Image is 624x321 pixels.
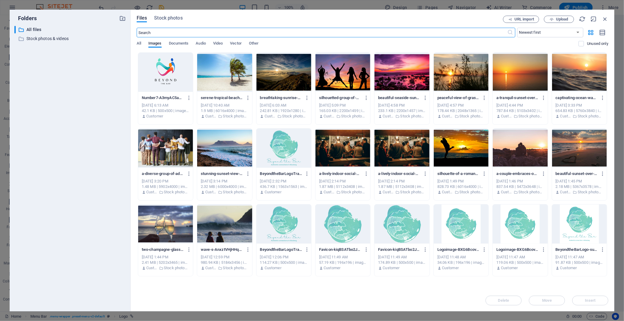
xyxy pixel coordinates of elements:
[501,265,518,271] p: Customer
[578,189,603,195] p: Stock photos & videos
[201,189,248,195] div: By: Customer | Folder: Stock photos & videos
[319,247,361,252] p: Favicon-kiqBSATbo2JJhJO8BfUWpQ-IP6oN-F1UFciIwXd1FxJFQ.png
[213,40,223,48] span: Video
[201,108,248,114] div: 1.9 MB | 6016x4000 | image/jpeg
[142,103,189,108] div: [DATE] 6:13 AM
[400,189,426,195] p: Stock photos & videos
[324,114,335,119] p: Customer
[437,114,485,119] div: By: Customer | Folder: Stock photos & videos
[14,14,37,22] p: Folders
[501,114,512,119] p: Customer
[260,179,308,184] div: [DATE] 2:32 PM
[556,17,568,21] span: Upload
[142,260,189,265] div: 2.41 MB | 5202x3465 | image/jpeg
[223,265,249,271] p: Stock photos & videos
[578,114,603,119] p: Stock photos & videos
[142,254,189,260] div: [DATE] 1:44 PM
[437,95,480,101] p: peaceful-view-of-grass-silhouette-with-a-vibrant-sunset-over-water-1xUU-fOpw9G7_NzfBDZFFg.jpeg
[579,16,585,22] i: Reload
[249,40,259,48] span: Other
[146,114,163,119] p: Customer
[260,103,308,108] div: [DATE] 6:03 AM
[26,35,115,42] p: Stock photos & videos
[503,16,539,23] button: URL import
[260,254,308,260] div: [DATE] 12:06 PM
[378,179,426,184] div: [DATE] 2:14 PM
[169,40,189,48] span: Documents
[260,184,308,189] div: 436.7 KB | 1563x1563 | image/png
[556,254,603,260] div: [DATE] 11:47 AM
[142,247,184,252] p: two-champagne-glasses-clink-at-sunset-on-a-serene-beach-evoking-romance-and-celebration-LPnLxkePg...
[265,265,281,271] p: Customer
[496,184,544,189] div: 837.54 KB | 5472x3648 | image/jpeg
[556,260,603,265] div: 91.87 KB | 500x500 | image/png
[378,184,426,189] div: 1.87 MB | 5112x3408 | image/jpeg
[201,171,243,176] p: stunning-sunset-view-of-table-mountain-and-sea-waves-from-blouberg-beach-Ei0a8bKglE_K2TMmy8INAw.jpeg
[319,260,367,265] div: 57.19 KB | 196x196 | image/png
[265,114,276,119] p: Customer
[378,260,426,265] div: 174.89 KB | 500x500 | image/png
[459,189,485,195] p: Stock photos & videos
[148,40,162,48] span: Images
[14,35,126,42] div: Stock photos & videos
[556,108,603,114] div: 654.83 KB | 5760x3840 | image/jpeg
[437,103,485,108] div: [DATE] 4:57 PM
[324,189,335,195] p: Customer
[341,114,367,119] p: Stock photos & videos
[142,189,189,195] div: By: Customer | Folder: Stock photos & videos
[260,114,308,119] div: By: Customer | Folder: Stock photos & videos
[602,16,608,22] i: Close
[501,189,512,195] p: Customer
[324,265,340,271] p: Customer
[201,114,248,119] div: By: Customer | Folder: Stock photos & videos
[496,103,544,108] div: [DATE] 4:44 PM
[442,114,453,119] p: Customer
[378,108,426,114] div: 233.1 KB | 2200x1457 | image/jpeg
[544,16,574,23] button: Upload
[496,189,544,195] div: By: Customer | Folder: Stock photos & videos
[560,265,577,271] p: Customer
[519,114,544,119] p: Stock photos & videos
[146,265,157,271] p: Customer
[556,179,603,184] div: [DATE] 1:45 PM
[319,108,367,114] div: 165.03 KB | 2200x1459 | image/jpeg
[319,184,367,189] div: 1.87 MB | 5112x3408 | image/jpeg
[514,17,534,21] span: URL import
[201,95,243,101] p: serene-tropical-beach-scene-in-[GEOGRAPHIC_DATA][PERSON_NAME]-[GEOGRAPHIC_DATA]-featuring-palm-tr...
[201,103,248,108] div: [DATE] 10:40 AM
[201,254,248,260] div: [DATE] 12:59 PM
[26,26,115,33] p: All files
[519,189,544,195] p: Stock photos & videos
[442,265,459,271] p: Customer
[223,189,249,195] p: Stock photos & videos
[556,189,603,195] div: By: Customer | Folder: Stock photos & videos
[142,184,189,189] div: 1.48 MB | 5902x4000 | image/jpeg
[319,254,367,260] div: [DATE] 11:49 AM
[560,189,571,195] p: Customer
[496,260,544,265] div: 119.06 KB | 500x500 | image/png
[496,95,539,101] p: a-tranquil-sunset-over-calm-ocean-waters-with-golden-reflections-in-the-sky-and-sea-dXkU7mTwvcsF9...
[14,26,16,33] div: ​
[496,179,544,184] div: [DATE] 1:46 PM
[260,95,302,101] p: breathtaking-sunrise-over-mountains-with-dramatic-clouds-and-clear-sky-ptLP31EYCSfuLdhyQGJTew.jpeg
[137,14,147,22] span: Files
[319,179,367,184] div: [DATE] 2:14 PM
[383,189,394,195] p: Customer
[496,247,539,252] p: Logoimage-BXG6Bcov4kMPhV-sBnm0FA.png
[496,108,544,114] div: 787.84 KB | 5103x3402 | image/jpeg
[164,265,189,271] p: Stock photos & videos
[319,189,367,195] div: By: Customer | Folder: Stock photos & videos
[378,171,420,176] p: a-lively-indoor-social-gathering-with-people-interacting-warmly-under-cozy-lighting-E62VAyCmjNCDN...
[142,171,184,176] p: a-diverse-group-of-adults-in-casual-outfits-hugging-in-front-of-a-chalkboard-symbolizing-teamwork...
[154,14,182,22] span: Stock photos
[119,15,126,22] i: Create new folder
[383,265,400,271] p: Customer
[205,265,216,271] p: Customer
[590,16,597,22] i: Minimize
[437,179,485,184] div: [DATE] 1:49 PM
[201,179,248,184] div: [DATE] 3:14 PM
[437,108,485,114] div: 178.44 KB | 2048x1365 | image/jpeg
[556,103,603,108] div: [DATE] 3:33 PM
[378,95,420,101] p: beautiful-seaside-sunset-with-vibrant-pink-and-orange-colors-against-rocky-shoreline-rTq-DRaXxf0U...
[378,114,426,119] div: By: Customer | Folder: Stock photos & videos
